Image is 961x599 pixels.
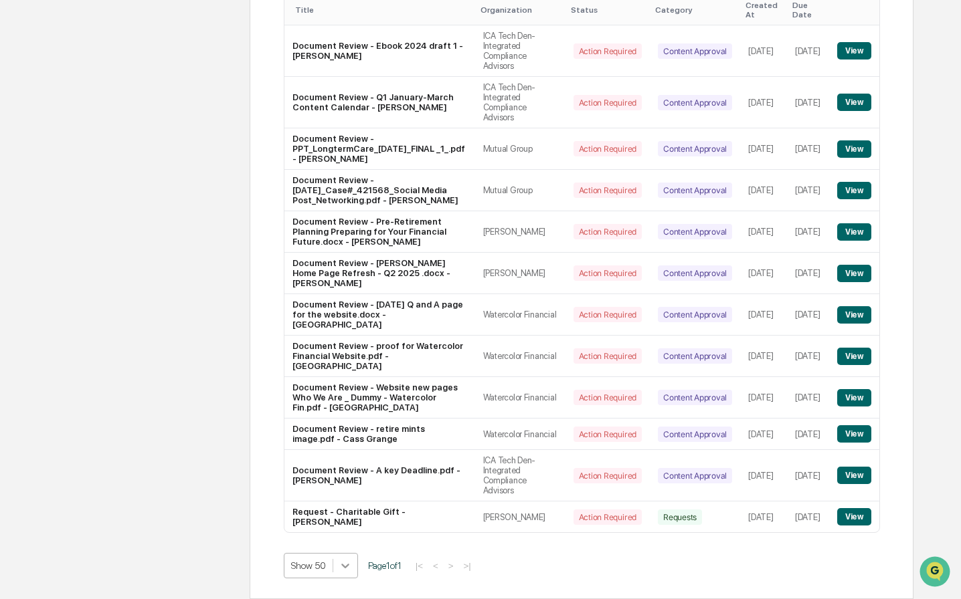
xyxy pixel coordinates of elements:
div: Content Approval [658,307,732,322]
td: ICA Tech Den-Integrated Compliance Advisors [475,25,565,77]
button: View [837,265,871,282]
td: [DATE] [740,418,787,450]
div: Content Approval [658,427,732,442]
td: Document Review - Ebook 2024 draft 1 - [PERSON_NAME] [284,25,475,77]
td: [DATE] [740,253,787,294]
td: [PERSON_NAME] [475,253,565,294]
td: ICA Tech Den-Integrated Compliance Advisors [475,450,565,501]
td: [PERSON_NAME] [475,211,565,253]
div: Start new chat [46,102,220,116]
div: Content Approval [658,390,732,405]
td: [DATE] [740,211,787,253]
button: View [837,42,871,59]
div: Content Approval [658,348,732,364]
td: [DATE] [787,170,829,211]
td: [DATE] [740,501,787,532]
td: Document Review - A key Deadline.pdf - [PERSON_NAME] [284,450,475,501]
div: Action Required [574,224,642,239]
td: Watercolor Financial [475,377,565,418]
button: < [429,560,442,572]
td: [DATE] [740,450,787,501]
td: [DATE] [740,25,787,77]
div: We're available if you need us! [46,116,169,126]
div: Title [295,5,470,15]
div: Organization [480,5,560,15]
td: Document Review - [PERSON_NAME] Home Page Refresh - Q2 2025 .docx - [PERSON_NAME] [284,253,475,294]
td: [DATE] [740,128,787,170]
a: 🗄️Attestations [92,163,171,187]
p: How can we help? [13,28,244,49]
button: View [837,140,871,158]
div: Action Required [574,348,642,364]
button: View [837,467,871,484]
td: Document Review - [DATE]_Case#_421568_Social Media Post_Networking.pdf - [PERSON_NAME] [284,170,475,211]
div: Action Required [574,43,642,59]
td: Document Review - Website new pages Who We Are _ Dummy - Watercolor Fin.pdf - [GEOGRAPHIC_DATA] [284,377,475,418]
div: Content Approval [658,265,732,281]
div: Content Approval [658,183,732,198]
div: Content Approval [658,43,732,59]
div: Requests [658,509,702,525]
td: [DATE] [787,418,829,450]
div: Created At [746,1,782,19]
a: 🔎Data Lookup [8,189,90,213]
td: [DATE] [740,336,787,377]
div: 🗄️ [97,170,108,181]
div: Category [655,5,735,15]
iframe: Open customer support [918,555,954,591]
div: Action Required [574,427,642,442]
span: Attestations [110,168,166,182]
button: View [837,508,871,525]
td: [DATE] [787,501,829,532]
td: Document Review - Q1 January-March Content Calendar - [PERSON_NAME] [284,77,475,128]
td: [DATE] [787,294,829,336]
td: [DATE] [740,170,787,211]
button: |< [412,560,427,572]
button: >| [460,560,475,572]
td: [DATE] [787,128,829,170]
td: Document Review - [DATE] Q and A page for the website.docx - [GEOGRAPHIC_DATA] [284,294,475,336]
td: [DATE] [787,377,829,418]
div: Content Approval [658,468,732,483]
button: View [837,182,871,199]
td: [DATE] [787,253,829,294]
td: [DATE] [787,211,829,253]
div: 🔎 [13,195,24,206]
td: Watercolor Financial [475,294,565,336]
button: View [837,223,871,241]
td: Watercolor Financial [475,336,565,377]
td: [PERSON_NAME] [475,501,565,532]
button: > [444,560,458,572]
div: Status [571,5,644,15]
td: [DATE] [740,294,787,336]
div: Action Required [574,95,642,110]
td: Request - Charitable Gift - [PERSON_NAME] [284,501,475,532]
td: [DATE] [740,77,787,128]
td: [DATE] [740,377,787,418]
div: Action Required [574,183,642,198]
div: Action Required [574,509,642,525]
td: Document Review - PPT_LongtermCare_[DATE]_FINAL _1_.pdf - [PERSON_NAME] [284,128,475,170]
td: Mutual Group [475,170,565,211]
td: Document Review - proof for Watercolor Financial Website.pdf - [GEOGRAPHIC_DATA] [284,336,475,377]
div: Action Required [574,141,642,156]
td: Watercolor Financial [475,418,565,450]
td: [DATE] [787,450,829,501]
div: Action Required [574,265,642,281]
div: Content Approval [658,224,732,239]
td: [DATE] [787,77,829,128]
button: View [837,389,871,406]
td: Mutual Group [475,128,565,170]
td: ICA Tech Den-Integrated Compliance Advisors [475,77,565,128]
a: 🖐️Preclearance [8,163,92,187]
td: [DATE] [787,25,829,77]
button: View [837,306,871,324]
span: Page 1 of 1 [368,560,402,571]
div: 🖐️ [13,170,24,181]
button: View [837,425,871,443]
td: [DATE] [787,336,829,377]
button: Start new chat [228,106,244,122]
input: Clear [35,61,221,75]
div: Action Required [574,307,642,322]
